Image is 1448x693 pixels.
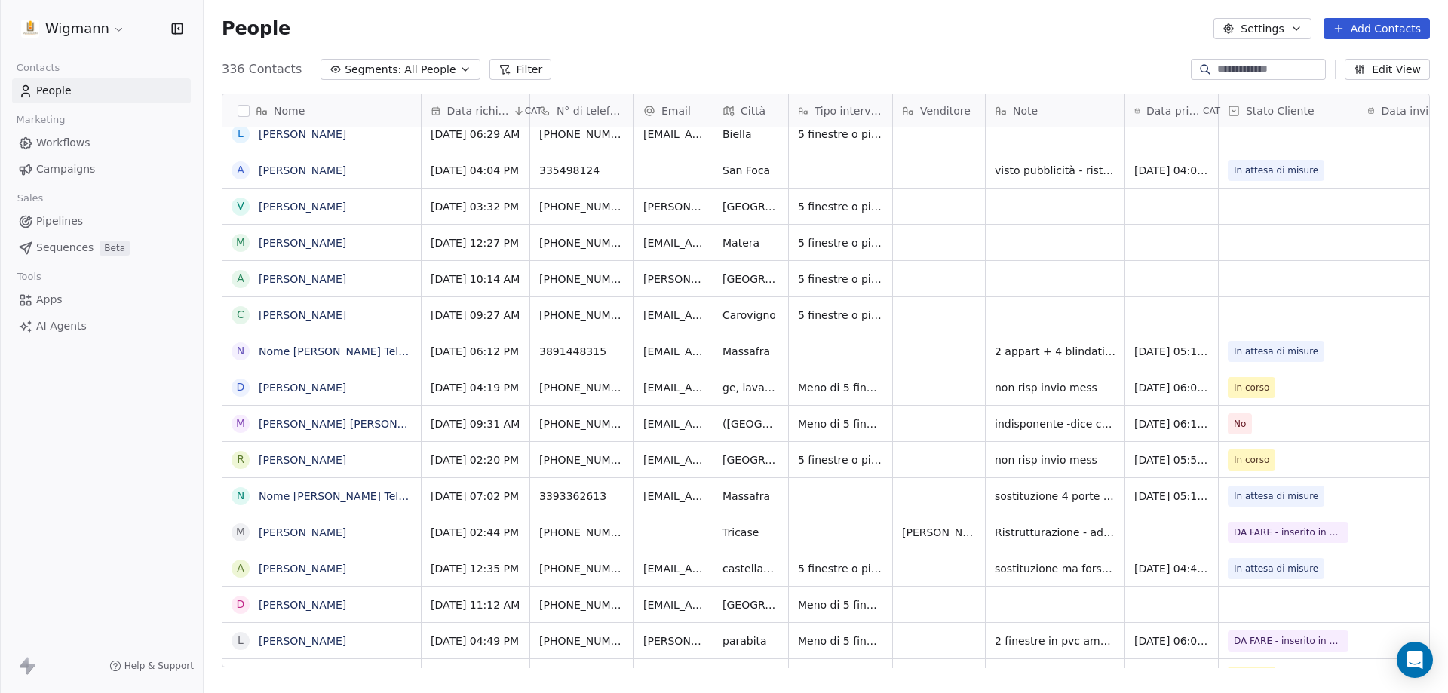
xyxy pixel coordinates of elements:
a: Workflows [12,130,191,155]
a: [PERSON_NAME] [259,164,346,176]
div: Tipo intervento [789,94,892,127]
a: [PERSON_NAME] [259,563,346,575]
span: sostituzione ma forse aprirà pratica perchè ambiente non riscaldato, solo camino - seconda casa a... [995,561,1115,576]
span: [GEOGRAPHIC_DATA] [722,452,779,468]
span: Contacts [10,57,66,79]
span: [EMAIL_ADDRESS][DOMAIN_NAME] [643,452,704,468]
span: [GEOGRAPHIC_DATA] [722,271,779,287]
span: Data primo contatto [1146,103,1200,118]
span: Massafra [722,344,779,359]
div: V [237,198,244,214]
div: M [236,524,245,540]
span: [PERSON_NAME] [902,525,976,540]
span: In attesa di misure [1234,489,1318,504]
span: CAT [525,105,542,117]
span: [DATE] 02:20 PM [431,452,520,468]
span: [DATE] 05:19 PM [1134,344,1209,359]
div: A [237,560,244,576]
span: CAT [1203,105,1220,117]
div: Email [634,94,713,127]
span: Biella [722,127,779,142]
span: [PHONE_NUMBER] [539,235,624,250]
div: Stato Cliente [1219,94,1357,127]
span: Carovigno [722,308,779,323]
span: Stato Cliente [1246,103,1315,118]
span: Tipo intervento [814,103,883,118]
span: [PHONE_NUMBER] [539,271,624,287]
span: [DATE] 04:45 PM [1134,561,1209,576]
span: Pipelines [36,213,83,229]
span: 336 Contacts [222,60,302,78]
span: [GEOGRAPHIC_DATA] [722,597,779,612]
div: M [236,415,245,431]
div: M [236,235,245,250]
span: [EMAIL_ADDRESS][DOMAIN_NAME] [643,235,704,250]
span: indisponente -dice che non ha tempo per concentrarsi su queste cose [995,416,1115,431]
span: Massafra [722,489,779,504]
span: [EMAIL_ADDRESS][DOMAIN_NAME] [643,561,704,576]
span: [PERSON_NAME][EMAIL_ADDRESS][DOMAIN_NAME] [643,199,704,214]
a: [PERSON_NAME] [259,273,346,285]
span: 5 finestre o più di 5 [798,452,883,468]
span: People [36,83,72,99]
span: Workflows [36,135,90,151]
span: Data invio offerta [1381,103,1441,118]
span: DA FARE - inserito in cartella [1234,525,1342,540]
span: 5 finestre o più di 5 [798,308,883,323]
a: [PERSON_NAME] [259,599,346,611]
span: [PHONE_NUMBER] [539,380,624,395]
a: [PERSON_NAME] [PERSON_NAME] [259,418,437,430]
span: 5 finestre o più di 5 [798,561,883,576]
span: Venditore [920,103,971,118]
span: No [1234,416,1246,431]
span: [PHONE_NUMBER] [539,561,624,576]
span: [DATE] 12:35 PM [431,561,520,576]
span: [DATE] 05:11 PM [1134,489,1209,504]
span: Wigmann [45,19,109,38]
span: [DATE] 09:31 AM [431,416,520,431]
span: Tricase [722,525,779,540]
a: [PERSON_NAME] [259,526,346,538]
span: [DATE] 02:44 PM [431,525,520,540]
div: L [238,633,244,649]
span: 3393362613 [539,489,624,504]
span: [DATE] 07:02 PM [431,489,520,504]
span: [PHONE_NUMBER] [539,199,624,214]
span: People [222,17,290,40]
span: Sales [11,187,50,210]
span: sostituzione 4 porte interne pt bianche - sola fornitura - non ha urgenza - non ha idea della spe... [995,489,1115,504]
a: Pipelines [12,209,191,234]
a: Apps [12,287,191,312]
a: Help & Support [109,660,194,672]
span: parabita [722,633,779,649]
div: D [237,379,245,395]
span: In attesa di misure [1234,561,1318,576]
span: [DATE] 11:12 AM [431,597,520,612]
span: [DATE] 06:29 AM [431,127,520,142]
span: [PHONE_NUMBER] [539,452,624,468]
div: N [237,488,244,504]
button: Settings [1213,18,1311,39]
span: N° di telefono [557,103,624,118]
span: [EMAIL_ADDRESS][DOMAIN_NAME] [643,489,704,504]
span: ge, lavagna [722,380,779,395]
button: Add Contacts [1324,18,1430,39]
span: [EMAIL_ADDRESS][DOMAIN_NAME] [643,416,704,431]
div: N [237,343,244,359]
span: [DATE] 09:27 AM [431,308,520,323]
div: a [237,271,244,287]
a: [PERSON_NAME] [259,454,346,466]
img: 1630668995401.jpeg [21,20,39,38]
span: [EMAIL_ADDRESS][DOMAIN_NAME] [643,344,704,359]
span: [EMAIL_ADDRESS][DOMAIN_NAME] [643,597,704,612]
div: Nome [222,94,421,127]
span: Help & Support [124,660,194,672]
span: 335498124 [539,163,624,178]
span: Ristrutturazione - ad oggi deve terminare Idraulici - [995,525,1115,540]
span: DA FARE - inserito in cartella [1234,633,1342,649]
span: Città [741,103,765,118]
span: San Foca [722,163,779,178]
span: [GEOGRAPHIC_DATA] [722,199,779,214]
div: A [237,162,244,178]
span: [DATE] 04:04 PM [431,163,520,178]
